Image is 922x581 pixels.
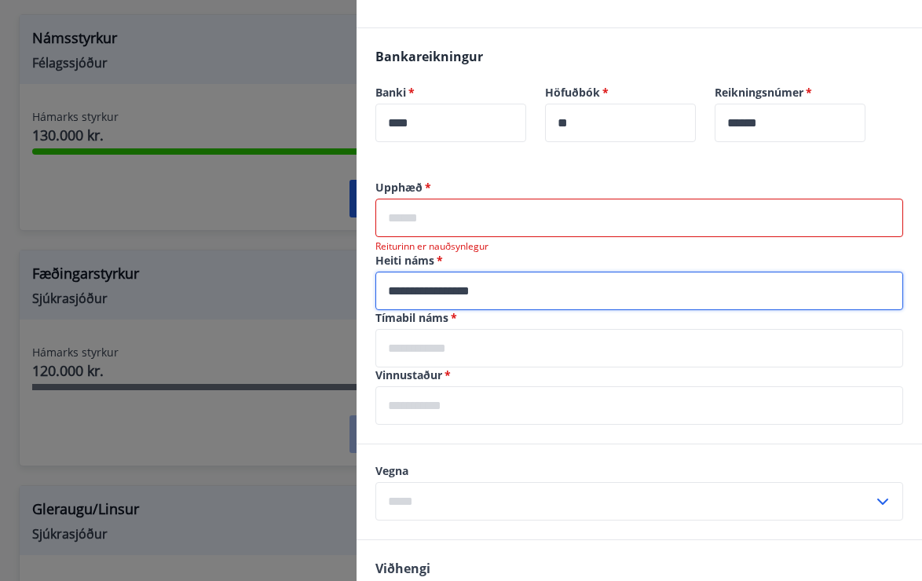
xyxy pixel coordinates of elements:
[375,272,903,310] div: Heiti náms
[375,240,903,253] p: Reiturinn er nauðsynlegur
[375,560,430,577] span: Viðhengi
[375,310,903,326] label: Tímabil náms
[375,463,903,479] label: Vegna
[715,85,865,100] label: Reikningsnúmer
[375,386,903,425] div: Vinnustaður
[375,48,483,65] span: Bankareikningur
[375,85,526,100] label: Banki
[375,199,903,237] div: Upphæð
[375,253,903,269] label: Heiti náms
[375,329,903,367] div: Tímabil náms
[375,367,903,383] label: Vinnustaður
[545,85,696,100] label: Höfuðbók
[375,180,903,195] label: Upphæð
